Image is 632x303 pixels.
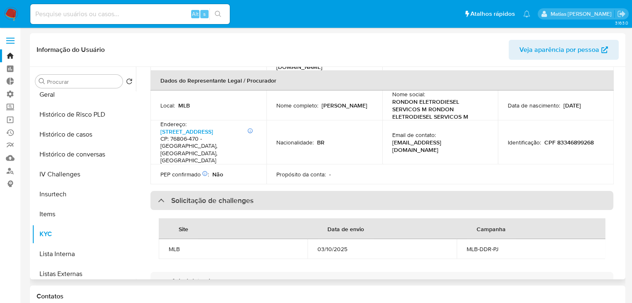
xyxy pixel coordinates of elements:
a: Notificações [523,10,530,17]
button: IV Challenges [32,164,136,184]
span: Atalhos rápidos [470,10,515,18]
button: Histórico de casos [32,125,136,144]
h3: Administradores [171,277,224,286]
div: Campanha [467,219,516,239]
button: Geral [32,85,136,105]
div: 03/10/2025 [317,245,446,253]
a: Sair [617,10,626,18]
p: Endereço : [160,120,187,128]
div: Solicitação de challenges [150,191,613,210]
button: search-icon [209,8,226,20]
button: Listas Externas [32,264,136,284]
h1: Informação do Usuário [37,46,105,54]
button: Lista Interna [32,244,136,264]
p: - [329,171,331,178]
div: MLB-DDR-PJ [467,245,595,253]
button: Veja aparência por pessoa [509,40,619,60]
p: Local : [160,102,175,109]
div: Administradores [150,272,613,291]
h4: CP: 76806-470 - [GEOGRAPHIC_DATA], [GEOGRAPHIC_DATA], [GEOGRAPHIC_DATA] [160,135,253,164]
p: [DATE] [563,102,581,109]
p: Nome social : [392,90,425,98]
span: Alt [192,10,199,18]
div: MLB [169,245,298,253]
div: Site [169,219,198,239]
h3: Solicitação de challenges [171,196,253,205]
p: BR [317,139,325,146]
h1: Contatos [37,292,619,301]
button: Procurar [39,78,45,85]
p: [EMAIL_ADDRESS][DOMAIN_NAME] [392,139,485,154]
div: Data de envio [317,219,374,239]
p: Identificação : [508,139,541,146]
button: Insurtech [32,184,136,204]
p: Nacionalidade : [276,139,314,146]
button: Histórico de Risco PLD [32,105,136,125]
p: [PERSON_NAME] [322,102,367,109]
span: Veja aparência por pessoa [519,40,599,60]
p: Não [212,171,223,178]
p: Email de contato : [392,131,436,139]
p: CPF 83346899268 [544,139,594,146]
p: matias.logusso@mercadopago.com.br [550,10,614,18]
p: PEP confirmado : [160,171,209,178]
button: Items [32,204,136,224]
a: [STREET_ADDRESS] [160,127,213,136]
input: Procurar [47,78,119,86]
p: Propósito da conta : [276,171,326,178]
span: s [203,10,206,18]
p: Nome completo : [276,102,318,109]
button: Histórico de conversas [32,144,136,164]
p: Data de nascimento : [508,102,560,109]
th: Dados do Representante Legal / Procurador [150,71,614,90]
input: Pesquise usuários ou casos... [30,9,230,20]
p: MLB [178,102,190,109]
p: RONDON ELETRODIESEL SERVICOS M RONDON ELETRODIESEL SERVICOS M [392,98,485,120]
button: Retornar ao pedido padrão [126,78,133,87]
button: KYC [32,224,136,244]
